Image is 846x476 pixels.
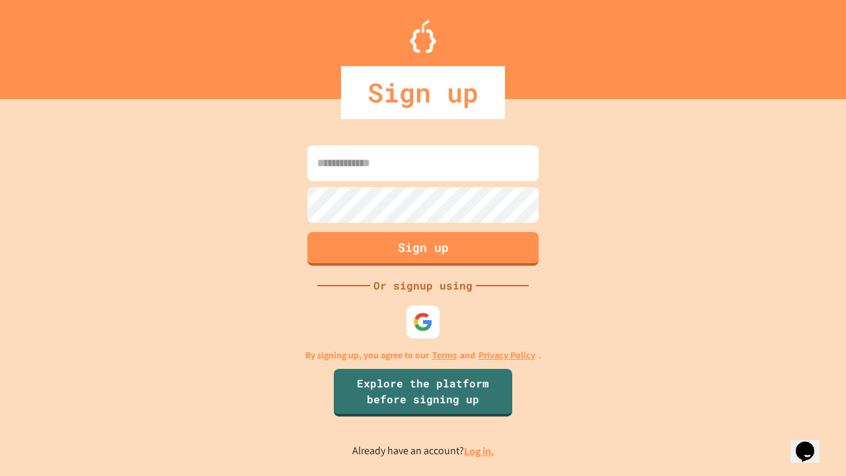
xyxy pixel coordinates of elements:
[334,369,512,416] a: Explore the platform before signing up
[410,20,436,53] img: Logo.svg
[413,312,433,332] img: google-icon.svg
[307,232,539,266] button: Sign up
[305,348,541,362] p: By signing up, you agree to our and .
[432,348,457,362] a: Terms
[479,348,535,362] a: Privacy Policy
[352,443,494,459] p: Already have an account?
[790,423,833,463] iframe: chat widget
[464,444,494,458] a: Log in.
[341,66,505,119] div: Sign up
[370,278,476,294] div: Or signup using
